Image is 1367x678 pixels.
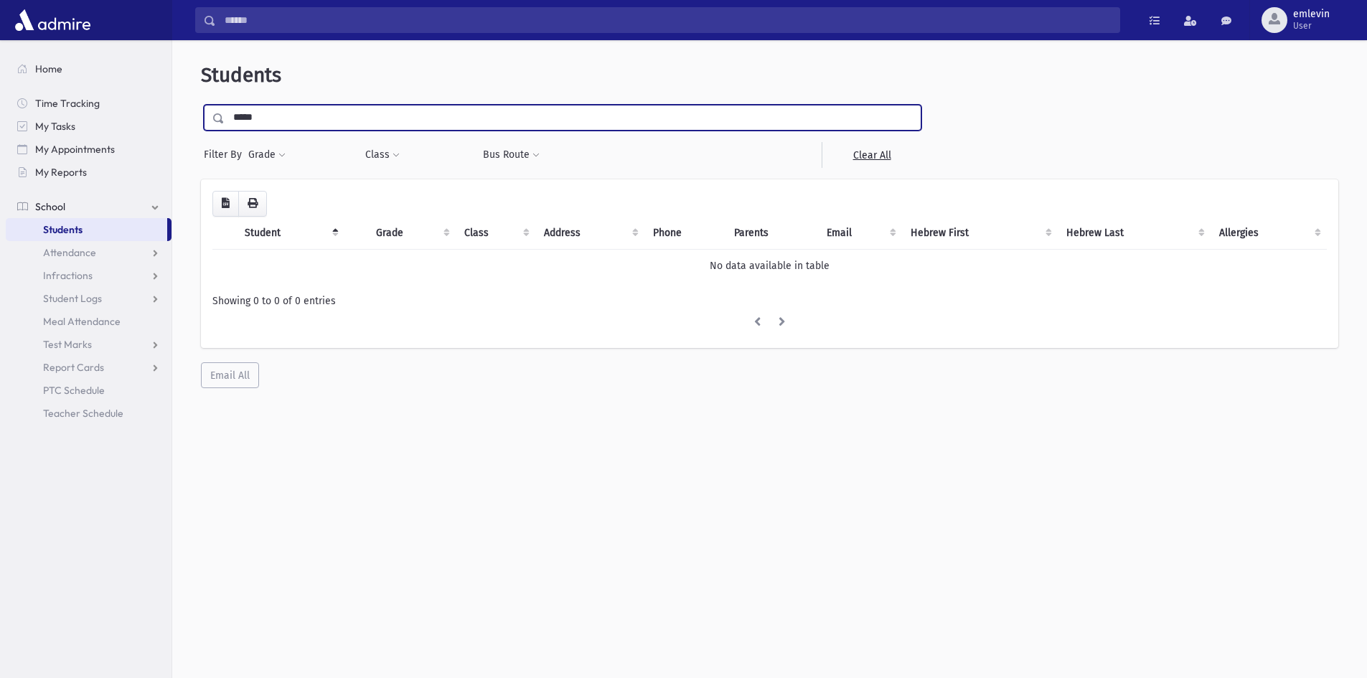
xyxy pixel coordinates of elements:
[6,333,172,356] a: Test Marks
[216,7,1119,33] input: Search
[535,217,644,250] th: Address: activate to sort column ascending
[35,120,75,133] span: My Tasks
[6,379,172,402] a: PTC Schedule
[43,407,123,420] span: Teacher Schedule
[212,191,239,217] button: CSV
[43,361,104,374] span: Report Cards
[212,249,1327,282] td: No data available in table
[6,161,172,184] a: My Reports
[35,62,62,75] span: Home
[238,191,267,217] button: Print
[6,264,172,287] a: Infractions
[6,138,172,161] a: My Appointments
[35,143,115,156] span: My Appointments
[822,142,921,168] a: Clear All
[43,246,96,259] span: Attendance
[6,115,172,138] a: My Tasks
[1211,217,1327,250] th: Allergies: activate to sort column ascending
[6,57,172,80] a: Home
[644,217,725,250] th: Phone
[902,217,1057,250] th: Hebrew First: activate to sort column ascending
[35,97,100,110] span: Time Tracking
[35,200,65,213] span: School
[6,195,172,218] a: School
[6,218,167,241] a: Students
[818,217,902,250] th: Email: activate to sort column ascending
[482,142,540,168] button: Bus Route
[1293,20,1330,32] span: User
[456,217,536,250] th: Class: activate to sort column ascending
[248,142,286,168] button: Grade
[6,310,172,333] a: Meal Attendance
[6,356,172,379] a: Report Cards
[6,92,172,115] a: Time Tracking
[11,6,94,34] img: AdmirePro
[725,217,818,250] th: Parents
[43,384,105,397] span: PTC Schedule
[6,287,172,310] a: Student Logs
[43,223,83,236] span: Students
[201,63,281,87] span: Students
[1293,9,1330,20] span: emlevin
[6,241,172,264] a: Attendance
[1058,217,1211,250] th: Hebrew Last: activate to sort column ascending
[35,166,87,179] span: My Reports
[367,217,455,250] th: Grade: activate to sort column ascending
[43,269,93,282] span: Infractions
[204,147,248,162] span: Filter By
[43,292,102,305] span: Student Logs
[212,293,1327,309] div: Showing 0 to 0 of 0 entries
[201,362,259,388] button: Email All
[6,402,172,425] a: Teacher Schedule
[365,142,400,168] button: Class
[43,338,92,351] span: Test Marks
[236,217,344,250] th: Student: activate to sort column descending
[43,315,121,328] span: Meal Attendance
